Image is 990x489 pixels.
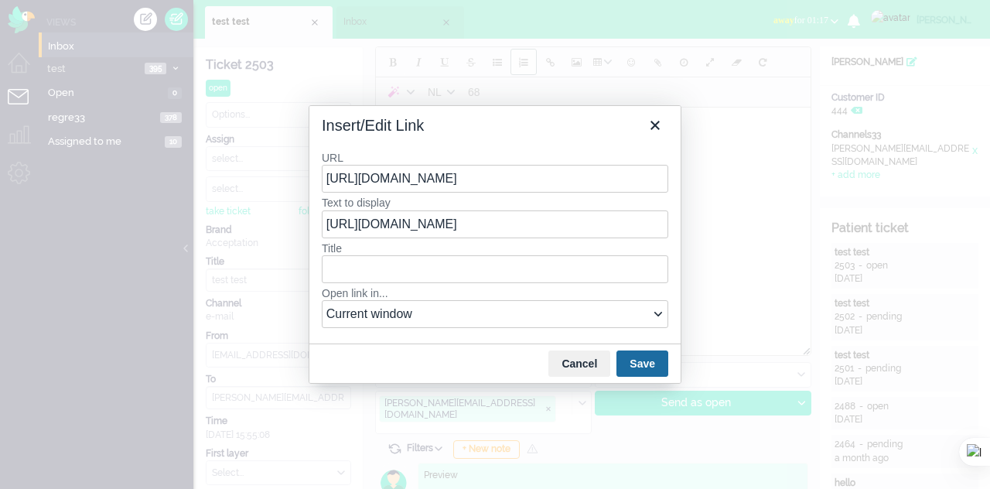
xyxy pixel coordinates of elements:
[322,286,668,300] label: Open link in...
[108,72,137,83] em: ccccccc
[616,351,668,377] button: Save
[322,151,668,165] label: URL
[322,115,424,135] div: Insert/Edit Link
[87,72,108,83] strong: ccccc
[165,72,193,83] span: vvvvvv
[6,6,428,168] body: Rich Text Area. Press ALT-0 for help.
[642,112,668,138] button: Close
[137,72,165,83] span: vvvvvv
[548,351,610,377] button: Cancel
[322,241,668,255] label: Title
[322,196,668,210] label: Text to display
